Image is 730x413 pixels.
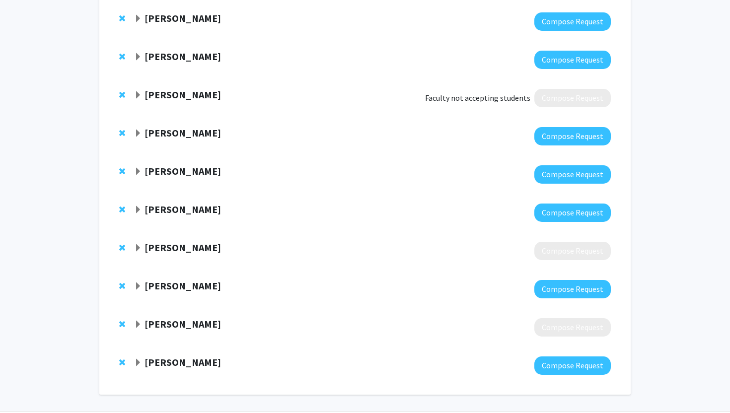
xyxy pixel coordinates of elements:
strong: [PERSON_NAME] [145,165,221,177]
button: Compose Request to Xiaobo Mao [534,280,611,298]
span: Expand Xiaolei Zhu Bookmark [134,359,142,367]
button: Compose Request to Vidya Kamath [534,89,611,107]
span: Remove Atsushi Kamiya from bookmarks [119,129,125,137]
strong: [PERSON_NAME] [145,241,221,254]
button: Compose Request to Emily Johnson [534,204,611,222]
button: Compose Request to Antonio Graham [534,51,611,69]
span: Expand Antonio Graham Bookmark [134,53,142,61]
strong: [PERSON_NAME] [145,279,221,292]
strong: [PERSON_NAME] [145,50,221,63]
span: Remove Cynthia Munro from bookmarks [119,167,125,175]
button: Compose Request to Xiaolei Zhu [534,356,611,375]
span: Remove Vidya Kamath from bookmarks [119,91,125,99]
strong: [PERSON_NAME] [145,12,221,24]
iframe: Chat [7,368,42,406]
button: Compose Request to Cynthia Munro [534,165,611,184]
span: Expand Ryan Vandrey Bookmark [134,321,142,329]
strong: [PERSON_NAME] [145,88,221,101]
strong: [PERSON_NAME] [145,203,221,215]
button: Compose Request to Atsushi Kamiya [534,127,611,145]
span: Expand Xiaobo Mao Bookmark [134,282,142,290]
span: Faculty not accepting students [425,92,530,104]
span: Remove Antonio Graham from bookmarks [119,53,125,61]
span: Remove Jakub Tomala from bookmarks [119,244,125,252]
span: Remove Praachi Tiwari from bookmarks [119,14,125,22]
span: Remove Xiaobo Mao from bookmarks [119,282,125,290]
strong: [PERSON_NAME] [145,356,221,368]
span: Expand Atsushi Kamiya Bookmark [134,130,142,138]
span: Expand Praachi Tiwari Bookmark [134,15,142,23]
span: Remove Xiaolei Zhu from bookmarks [119,358,125,366]
span: Expand Jakub Tomala Bookmark [134,244,142,252]
span: Expand Emily Johnson Bookmark [134,206,142,214]
strong: [PERSON_NAME] [145,127,221,139]
span: Expand Cynthia Munro Bookmark [134,168,142,176]
button: Compose Request to Ryan Vandrey [534,318,611,337]
span: Expand Vidya Kamath Bookmark [134,91,142,99]
button: Compose Request to Praachi Tiwari [534,12,611,31]
button: Compose Request to Jakub Tomala [534,242,611,260]
span: Remove Ryan Vandrey from bookmarks [119,320,125,328]
span: Remove Emily Johnson from bookmarks [119,206,125,213]
strong: [PERSON_NAME] [145,318,221,330]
